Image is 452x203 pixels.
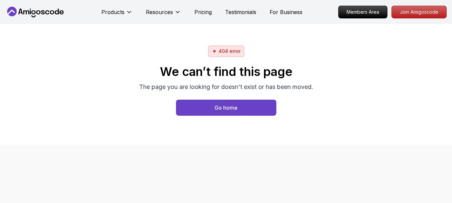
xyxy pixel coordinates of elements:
a: Testimonials [225,8,256,16]
h2: We can’t find this page [139,65,313,78]
p: Resources [146,8,173,16]
p: Members Area [339,6,387,18]
a: Members Area [338,6,387,18]
a: Join Amigoscode [391,6,447,18]
button: Go home [176,100,276,116]
button: Resources [146,8,181,21]
button: Products [101,8,132,21]
p: 404 error [218,48,241,55]
div: Go home [214,104,238,112]
p: Products [101,8,124,16]
a: For Business [270,8,302,16]
p: The page you are looking for doesn't exist or has been moved. [139,82,313,92]
a: Pricing [194,8,212,16]
a: Home page [176,100,276,116]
